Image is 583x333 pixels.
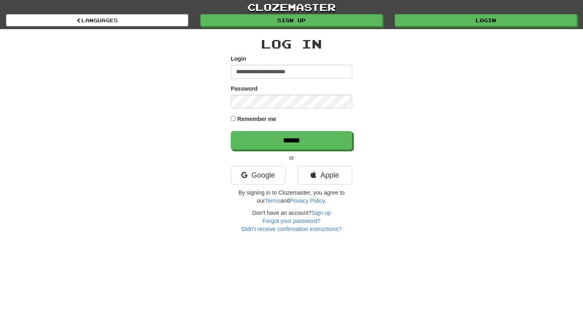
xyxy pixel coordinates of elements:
[200,14,383,26] a: Sign up
[290,197,325,204] a: Privacy Policy
[231,154,352,162] p: or
[231,166,285,185] a: Google
[231,37,352,51] h2: Log In
[312,210,331,216] a: Sign up
[6,14,188,26] a: Languages
[231,189,352,205] p: By signing in to Clozemaster, you agree to our and .
[231,209,352,233] div: Don't have an account?
[298,166,352,185] a: Apple
[262,218,320,224] a: Forgot your password?
[237,115,277,123] label: Remember me
[265,197,280,204] a: Terms
[395,14,577,26] a: Login
[231,85,257,93] label: Password
[231,55,246,63] label: Login
[241,226,341,232] a: Didn't receive confirmation instructions?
